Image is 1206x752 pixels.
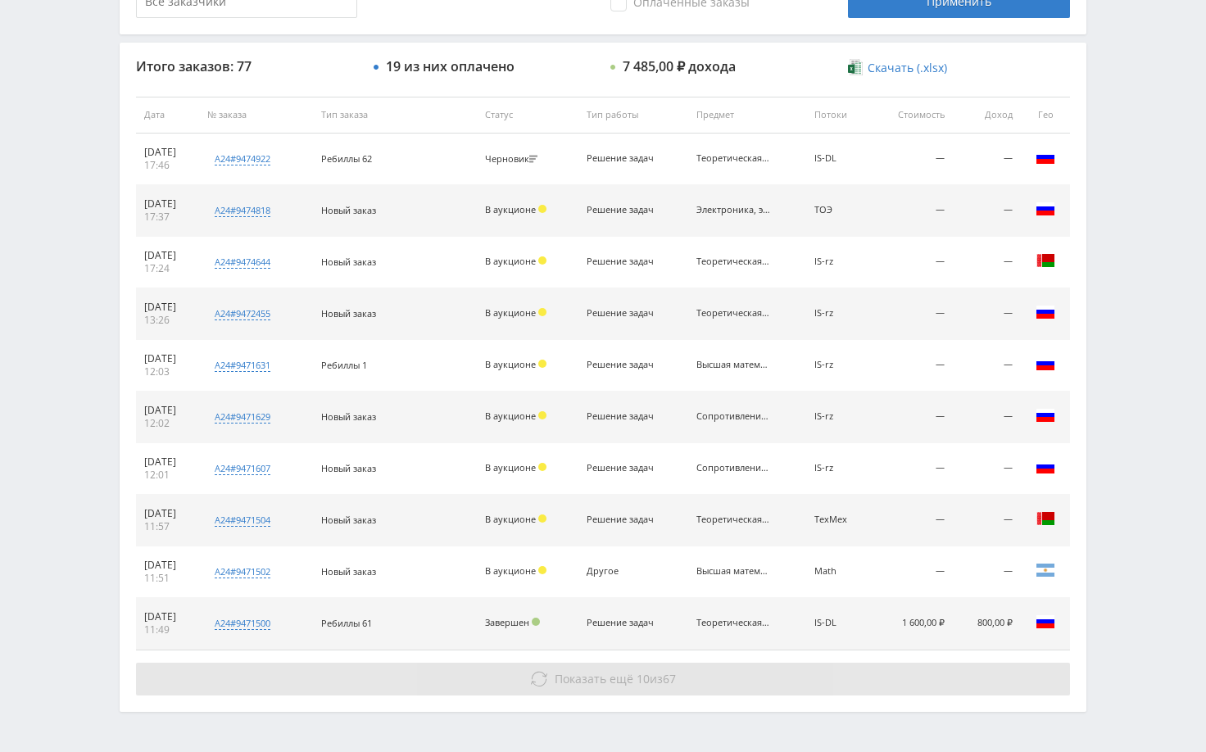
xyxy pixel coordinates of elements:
[538,308,546,316] span: Холд
[321,514,376,526] span: Новый заказ
[144,610,191,623] div: [DATE]
[623,59,736,74] div: 7 485,00 ₽ дохода
[587,618,660,628] div: Решение задач
[953,237,1021,288] td: —
[321,565,376,578] span: Новый заказ
[215,204,270,217] div: a24#9474818
[136,663,1070,695] button: Показать ещё 10из67
[953,495,1021,546] td: —
[485,616,529,628] span: Завершен
[1036,199,1055,219] img: rus.png
[538,566,546,574] span: Холд
[871,546,954,598] td: —
[1036,251,1055,270] img: blr.png
[538,463,546,471] span: Холд
[696,463,770,473] div: Сопротивление материалов
[313,97,477,134] th: Тип заказа
[477,97,578,134] th: Статус
[144,404,191,417] div: [DATE]
[696,411,770,422] div: Сопротивление материалов
[953,392,1021,443] td: —
[806,97,871,134] th: Потоки
[696,308,770,319] div: Теоретическая механика
[144,197,191,211] div: [DATE]
[538,205,546,213] span: Холд
[696,153,770,164] div: Теоретическая механика
[199,97,313,134] th: № заказа
[814,514,863,525] div: ТехМех
[215,462,270,475] div: a24#9471607
[485,461,536,473] span: В аукционе
[321,307,376,319] span: Новый заказ
[136,97,199,134] th: Дата
[321,152,372,165] span: Ребиллы 62
[485,154,542,165] div: Черновик
[814,308,863,319] div: IS-rz
[215,152,270,165] div: a24#9474922
[485,564,536,577] span: В аукционе
[144,507,191,520] div: [DATE]
[578,97,688,134] th: Тип работы
[953,288,1021,340] td: —
[868,61,947,75] span: Скачать (.xlsx)
[953,97,1021,134] th: Доход
[696,566,770,577] div: Высшая математика
[538,256,546,265] span: Холд
[215,565,270,578] div: a24#9471502
[871,443,954,495] td: —
[953,598,1021,650] td: 800,00 ₽
[814,463,863,473] div: IS-rz
[144,623,191,636] div: 11:49
[814,205,863,215] div: ТОЭ
[1036,354,1055,374] img: rus.png
[871,288,954,340] td: —
[144,455,191,469] div: [DATE]
[321,256,376,268] span: Новый заказ
[215,617,270,630] div: a24#9471500
[144,365,191,378] div: 12:03
[953,134,1021,185] td: —
[144,301,191,314] div: [DATE]
[696,256,770,267] div: Теоретическая механика
[144,249,191,262] div: [DATE]
[1036,302,1055,322] img: rus.png
[587,256,660,267] div: Решение задач
[688,97,806,134] th: Предмет
[485,203,536,215] span: В аукционе
[814,618,863,628] div: IS-DL
[587,514,660,525] div: Решение задач
[637,671,650,686] span: 10
[696,205,770,215] div: Электроника, электротехника, радиотехника
[555,671,633,686] span: Показать ещё
[871,97,954,134] th: Стоимость
[953,546,1021,598] td: —
[587,308,660,319] div: Решение задач
[215,514,270,527] div: a24#9471504
[1036,147,1055,167] img: rus.png
[485,358,536,370] span: В аукционе
[485,255,536,267] span: В аукционе
[144,469,191,482] div: 12:01
[871,237,954,288] td: —
[696,514,770,525] div: Теоретическая механика
[871,495,954,546] td: —
[538,411,546,419] span: Холд
[485,306,536,319] span: В аукционе
[663,671,676,686] span: 67
[1021,97,1070,134] th: Гео
[555,671,676,686] span: из
[144,572,191,585] div: 11:51
[587,205,660,215] div: Решение задач
[144,211,191,224] div: 17:37
[696,618,770,628] div: Теоретическая механика
[587,153,660,164] div: Решение задач
[485,513,536,525] span: В аукционе
[532,618,540,626] span: Подтвержден
[587,411,660,422] div: Решение задач
[814,360,863,370] div: IS-rz
[587,360,660,370] div: Решение задач
[1036,560,1055,580] img: arg.png
[136,59,357,74] div: Итого заказов: 77
[144,159,191,172] div: 17:46
[215,410,270,424] div: a24#9471629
